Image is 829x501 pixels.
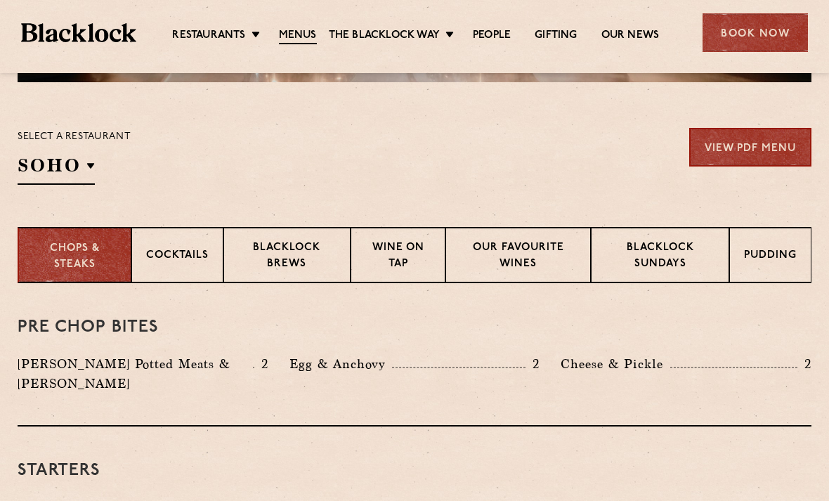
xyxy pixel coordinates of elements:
p: Blacklock Sundays [606,240,714,273]
h3: Starters [18,462,811,480]
p: Cheese & Pickle [561,354,670,374]
p: Cocktails [146,248,209,266]
p: 2 [254,355,268,373]
div: Book Now [703,13,808,52]
p: Select a restaurant [18,128,131,146]
a: The Blacklock Way [329,29,440,43]
p: Blacklock Brews [238,240,336,273]
p: Chops & Steaks [33,241,117,273]
h2: SOHO [18,153,95,185]
p: 2 [797,355,811,373]
p: [PERSON_NAME] Potted Meats & [PERSON_NAME] [18,354,253,393]
a: Menus [279,29,317,44]
a: People [473,29,511,43]
a: Restaurants [172,29,245,43]
a: View PDF Menu [689,128,811,167]
p: Pudding [744,248,797,266]
a: Gifting [535,29,577,43]
p: 2 [526,355,540,373]
p: Egg & Anchovy [289,354,392,374]
p: Wine on Tap [365,240,431,273]
a: Our News [601,29,660,43]
p: Our favourite wines [460,240,576,273]
h3: Pre Chop Bites [18,318,811,337]
img: BL_Textured_Logo-footer-cropped.svg [21,23,136,43]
